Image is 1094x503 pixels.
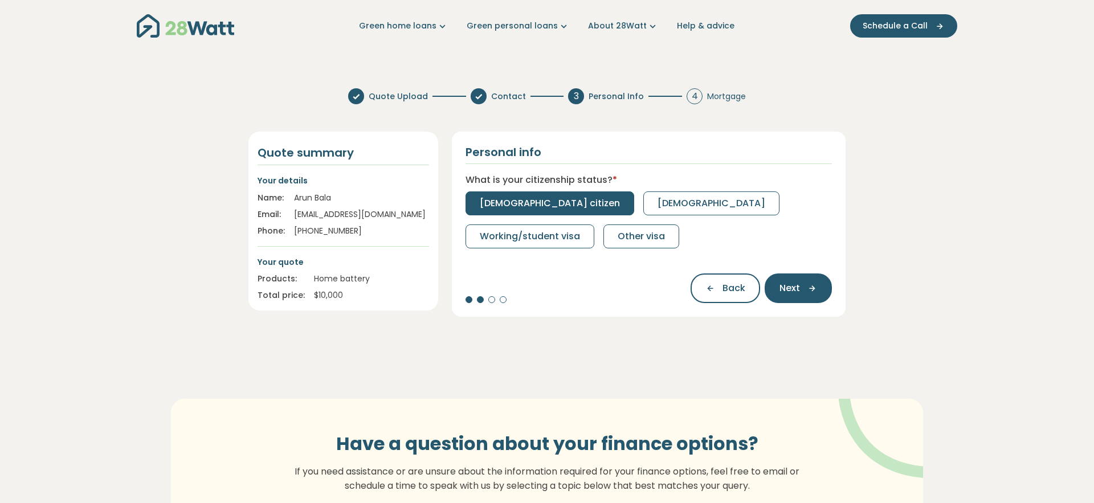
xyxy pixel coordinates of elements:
[589,91,644,103] span: Personal Info
[258,208,285,220] div: Email:
[568,88,584,104] div: 3
[480,197,620,210] span: [DEMOGRAPHIC_DATA] citizen
[491,91,526,103] span: Contact
[258,256,429,268] p: Your quote
[850,14,957,38] button: Schedule a Call
[466,145,541,159] h2: Personal info
[480,230,580,243] span: Working/student visa
[707,91,746,103] span: Mortgage
[288,433,806,455] h3: Have a question about your finance options?
[314,289,429,301] div: $ 10,000
[691,273,760,303] button: Back
[359,20,448,32] a: Green home loans
[658,197,765,210] span: [DEMOGRAPHIC_DATA]
[466,224,594,248] button: Working/student visa
[294,225,429,237] div: [PHONE_NUMBER]
[618,230,665,243] span: Other visa
[588,20,659,32] a: About 28Watt
[314,273,429,285] div: Home battery
[258,289,305,301] div: Total price:
[294,208,429,220] div: [EMAIL_ADDRESS][DOMAIN_NAME]
[863,20,928,32] span: Schedule a Call
[369,91,428,103] span: Quote Upload
[467,20,570,32] a: Green personal loans
[466,173,617,187] label: What is your citizenship status?
[466,191,634,215] button: [DEMOGRAPHIC_DATA] citizen
[258,192,285,204] div: Name:
[779,281,800,295] span: Next
[258,145,429,160] h4: Quote summary
[809,367,957,479] img: vector
[137,11,957,40] nav: Main navigation
[722,281,745,295] span: Back
[765,273,832,303] button: Next
[258,273,305,285] div: Products:
[258,225,285,237] div: Phone:
[137,14,234,38] img: 28Watt
[687,88,703,104] div: 4
[643,191,779,215] button: [DEMOGRAPHIC_DATA]
[294,192,429,204] div: Arun Bala
[677,20,734,32] a: Help & advice
[603,224,679,248] button: Other visa
[258,174,429,187] p: Your details
[288,464,806,493] p: If you need assistance or are unsure about the information required for your finance options, fee...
